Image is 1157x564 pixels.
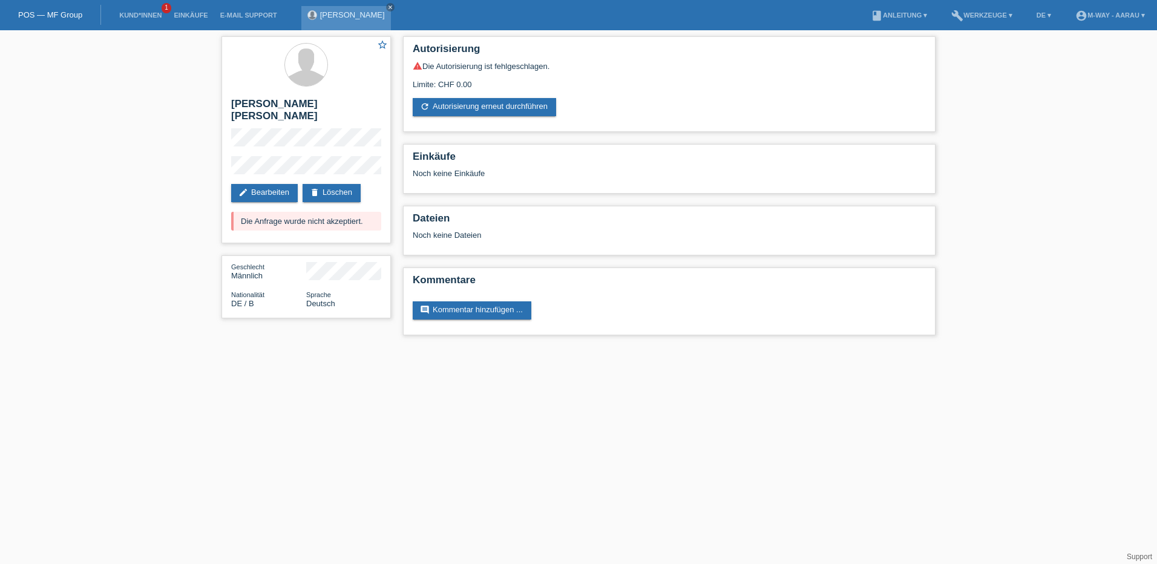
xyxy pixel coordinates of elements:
[386,3,395,11] a: close
[306,299,335,308] span: Deutsch
[162,3,171,13] span: 1
[413,98,556,116] a: refreshAutorisierung erneut durchführen
[306,291,331,298] span: Sprache
[231,291,264,298] span: Nationalität
[214,11,283,19] a: E-Mail Support
[413,61,926,71] div: Die Autorisierung ist fehlgeschlagen.
[303,184,361,202] a: deleteLöschen
[1031,11,1057,19] a: DE ▾
[1127,553,1152,561] a: Support
[320,10,385,19] a: [PERSON_NAME]
[113,11,168,19] a: Kund*innen
[871,10,883,22] i: book
[231,299,254,308] span: Deutschland / B / 01.09.2025
[231,212,381,231] div: Die Anfrage wurde nicht akzeptiert.
[420,305,430,315] i: comment
[413,71,926,89] div: Limite: CHF 0.00
[865,11,933,19] a: bookAnleitung ▾
[1075,10,1087,22] i: account_circle
[413,231,782,240] div: Noch keine Dateien
[945,11,1018,19] a: buildWerkzeuge ▾
[387,4,393,10] i: close
[377,39,388,50] i: star_border
[413,43,926,61] h2: Autorisierung
[238,188,248,197] i: edit
[377,39,388,52] a: star_border
[420,102,430,111] i: refresh
[1069,11,1151,19] a: account_circlem-way - Aarau ▾
[310,188,320,197] i: delete
[413,274,926,292] h2: Kommentare
[413,61,422,71] i: warning
[413,301,531,320] a: commentKommentar hinzufügen ...
[231,184,298,202] a: editBearbeiten
[413,169,926,187] div: Noch keine Einkäufe
[231,262,306,280] div: Männlich
[951,10,963,22] i: build
[413,212,926,231] h2: Dateien
[231,263,264,271] span: Geschlecht
[413,151,926,169] h2: Einkäufe
[231,98,381,128] h2: [PERSON_NAME] [PERSON_NAME]
[168,11,214,19] a: Einkäufe
[18,10,82,19] a: POS — MF Group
